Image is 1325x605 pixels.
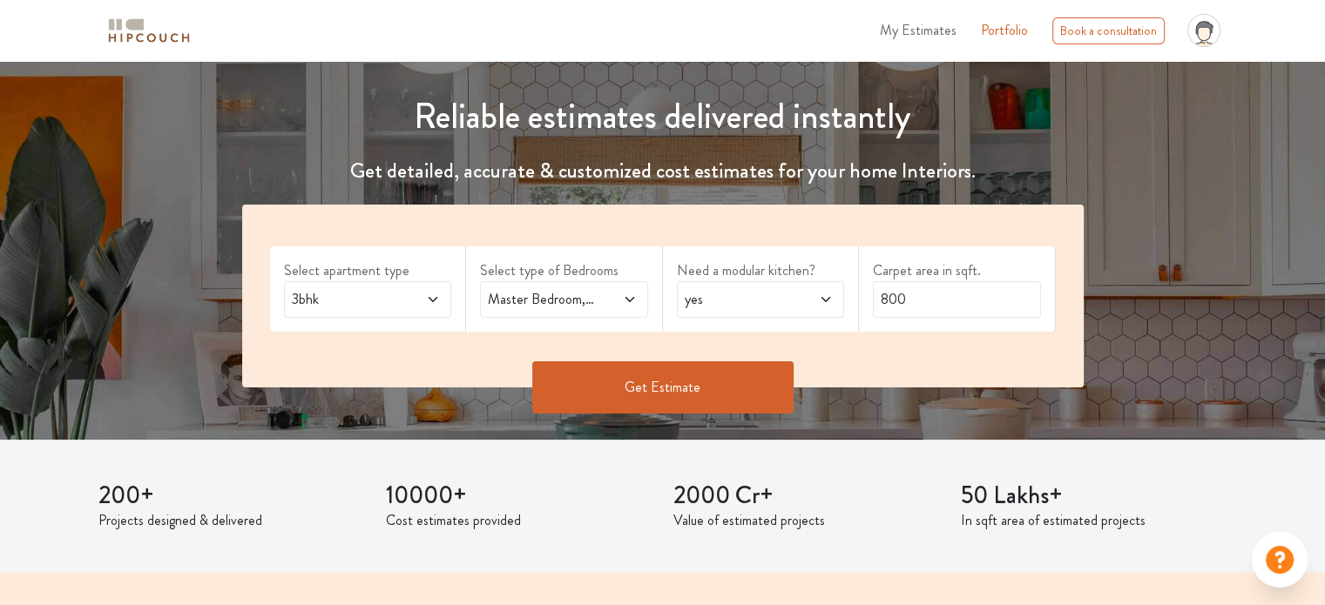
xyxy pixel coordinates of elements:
[284,260,452,281] label: Select apartment type
[98,481,365,511] h3: 200+
[1052,17,1165,44] div: Book a consultation
[232,96,1094,138] h1: Reliable estimates delivered instantly
[681,289,795,310] span: yes
[873,260,1041,281] label: Carpet area in sqft.
[673,481,940,511] h3: 2000 Cr+
[105,11,193,50] span: logo-horizontal.svg
[677,260,845,281] label: Need a modular kitchen?
[232,158,1094,184] h4: Get detailed, accurate & customized cost estimates for your home Interiors.
[532,361,794,413] button: Get Estimate
[480,260,648,281] label: Select type of Bedrooms
[961,510,1227,531] p: In sqft area of estimated projects
[386,510,652,531] p: Cost estimates provided
[288,289,402,310] span: 3bhk
[673,510,940,531] p: Value of estimated projects
[386,481,652,511] h3: 10000+
[484,289,598,310] span: Master Bedroom,Guest,Parents
[981,20,1028,41] a: Portfolio
[105,16,193,46] img: logo-horizontal.svg
[873,281,1041,318] input: Enter area sqft
[98,510,365,531] p: Projects designed & delivered
[880,20,957,40] span: My Estimates
[961,481,1227,511] h3: 50 Lakhs+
